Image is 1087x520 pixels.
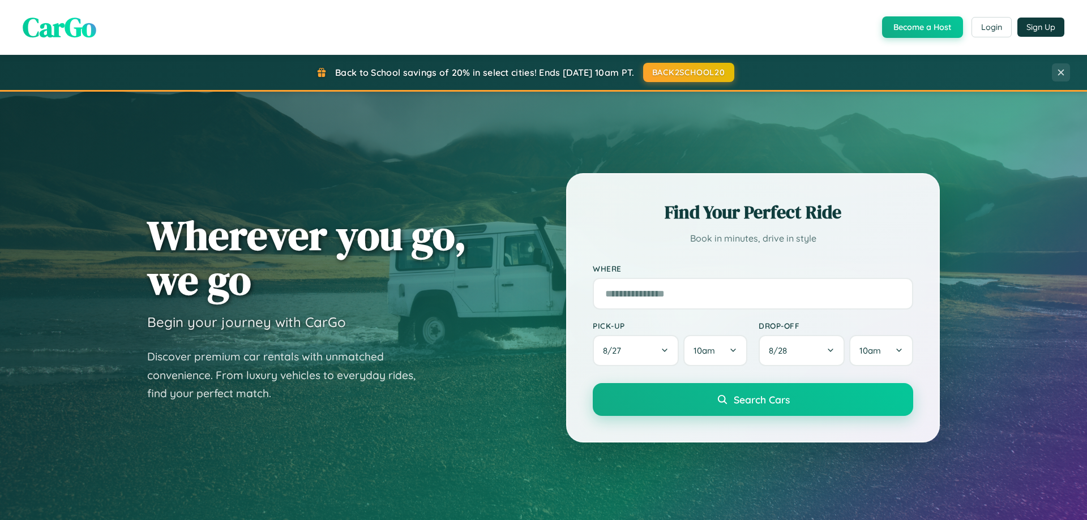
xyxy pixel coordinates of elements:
p: Discover premium car rentals with unmatched convenience. From luxury vehicles to everyday rides, ... [147,347,430,403]
button: BACK2SCHOOL20 [643,63,734,82]
span: Search Cars [734,393,790,406]
h1: Wherever you go, we go [147,213,467,302]
label: Pick-up [593,321,747,330]
label: Drop-off [759,321,913,330]
button: Become a Host [882,16,963,38]
h3: Begin your journey with CarGo [147,313,346,330]
button: 10am [683,335,747,366]
p: Book in minutes, drive in style [593,230,913,247]
span: 8 / 28 [769,345,793,356]
span: 10am [859,345,881,356]
span: Back to School savings of 20% in select cities! Ends [DATE] 10am PT. [335,67,634,78]
span: 10am [694,345,715,356]
button: Sign Up [1017,18,1064,37]
button: 8/27 [593,335,679,366]
button: Search Cars [593,383,913,416]
label: Where [593,264,913,273]
h2: Find Your Perfect Ride [593,200,913,225]
button: Login [972,17,1012,37]
button: 8/28 [759,335,845,366]
span: CarGo [23,8,96,46]
button: 10am [849,335,913,366]
span: 8 / 27 [603,345,627,356]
